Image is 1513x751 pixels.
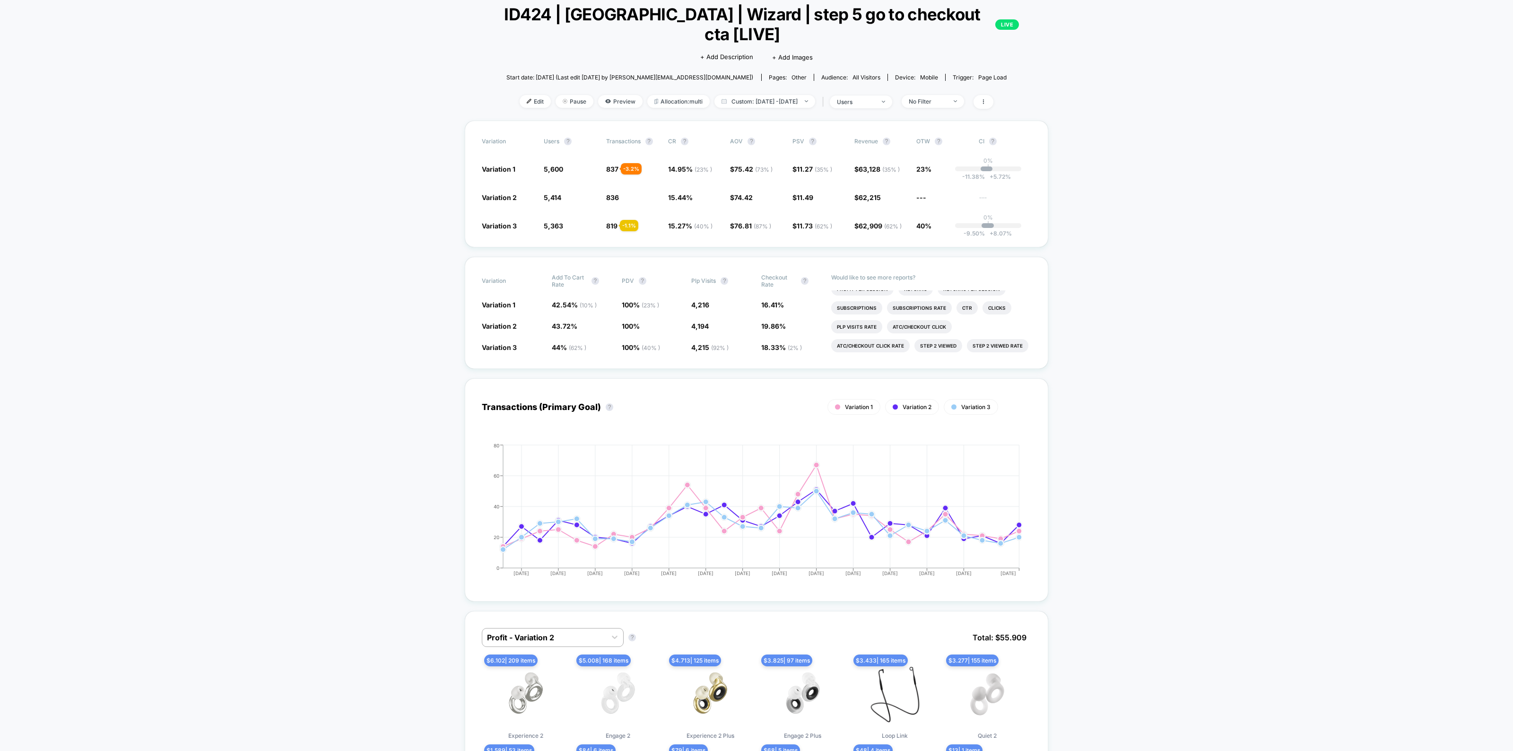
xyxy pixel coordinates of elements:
span: ( 62 % ) [815,223,832,230]
tspan: [DATE] [698,570,714,576]
span: Add To Cart Rate [552,274,587,288]
tspan: [DATE] [809,570,824,576]
span: OTW [916,138,968,145]
tspan: [DATE] [772,570,787,576]
span: 40% [916,222,931,230]
span: Start date: [DATE] (Last edit [DATE] by [PERSON_NAME][EMAIL_ADDRESS][DOMAIN_NAME]) [506,74,753,81]
span: $ [854,222,902,230]
tspan: [DATE] [919,570,935,576]
span: Engage 2 Plus [784,732,821,739]
span: Device: [887,74,945,81]
span: Variation 3 [482,222,517,230]
span: + [990,173,993,180]
span: 74.42 [734,193,753,201]
button: ? [606,403,613,411]
span: $ [854,165,900,173]
li: Step 2 Viewed Rate [967,339,1028,352]
span: 62,215 [859,193,881,201]
img: calendar [722,99,727,104]
span: ( 23 % ) [695,166,712,173]
img: Engage 2 Plus [770,661,836,727]
div: Pages: [769,74,807,81]
span: ID424 | [GEOGRAPHIC_DATA] | Wizard | step 5 go to checkout cta [LIVE] [494,4,1019,44]
span: Transactions [606,138,641,145]
span: Variation 3 [961,403,991,410]
span: Pause [556,95,593,108]
span: 62,909 [859,222,902,230]
span: + Add Description [700,52,753,62]
span: 18.33 % [761,343,802,351]
span: 11.73 [797,222,832,230]
span: -9.50 % [964,230,985,237]
tspan: [DATE] [1000,570,1016,576]
span: Allocation: multi [647,95,710,108]
img: edit [527,99,531,104]
span: Experience 2 [508,732,543,739]
button: ? [681,138,688,145]
img: Loop Link [862,661,928,727]
button: ? [721,277,728,285]
span: Revenue [854,138,878,145]
tspan: [DATE] [845,570,861,576]
span: $ [730,165,773,173]
li: Subscriptions Rate [887,301,952,314]
span: $ 3.277 | 155 items [946,655,999,666]
div: TRANSACTIONS [472,443,1022,585]
span: ( 92 % ) [711,344,729,351]
span: 14.95 % [668,165,712,173]
button: ? [564,138,572,145]
span: ( 62 % ) [569,344,586,351]
span: ( 40 % ) [694,223,713,230]
span: ( 35 % ) [815,166,832,173]
tspan: 80 [494,442,499,448]
img: Experience 2 Plus [677,661,743,727]
span: $ [730,193,753,201]
img: end [805,100,808,102]
span: AOV [730,138,743,145]
span: Variation 1 [845,403,873,410]
span: All Visitors [852,74,880,81]
span: Edit [520,95,551,108]
span: ( 40 % ) [642,344,660,351]
span: 100 % [622,343,660,351]
span: Checkout Rate [761,274,796,288]
span: ( 62 % ) [884,223,902,230]
span: 819 [606,222,617,230]
span: ( 87 % ) [754,223,771,230]
span: ( 2 % ) [788,344,802,351]
tspan: 0 [496,565,499,570]
tspan: [DATE] [956,570,972,576]
span: Page Load [978,74,1007,81]
span: ( 73 % ) [755,166,773,173]
span: + [990,230,993,237]
span: $ [792,222,832,230]
span: Variation [482,138,534,145]
button: ? [591,277,599,285]
span: Variation 3 [482,343,517,351]
div: - 1.1 % [620,220,638,231]
span: Engage 2 [606,732,630,739]
li: Clicks [983,301,1011,314]
div: users [837,98,875,105]
span: ( 23 % ) [642,302,659,309]
span: Variation 2 [482,322,517,330]
li: Atc/checkout Click [887,320,952,333]
span: mobile [920,74,938,81]
span: 44 % [552,343,586,351]
span: 5.72 % [985,173,1011,180]
span: | [820,95,830,109]
span: Plp Visits [691,277,716,284]
span: 76.81 [734,222,771,230]
button: ? [935,138,942,145]
span: Custom: [DATE] - [DATE] [714,95,815,108]
li: Atc/checkout Click Rate [831,339,910,352]
img: end [954,100,957,102]
li: Ctr [956,301,978,314]
button: ? [989,138,997,145]
button: ? [801,277,809,285]
span: 15.27 % [668,222,713,230]
p: | [987,164,989,171]
span: Experience 2 Plus [687,732,734,739]
p: | [987,221,989,228]
tspan: [DATE] [551,570,566,576]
